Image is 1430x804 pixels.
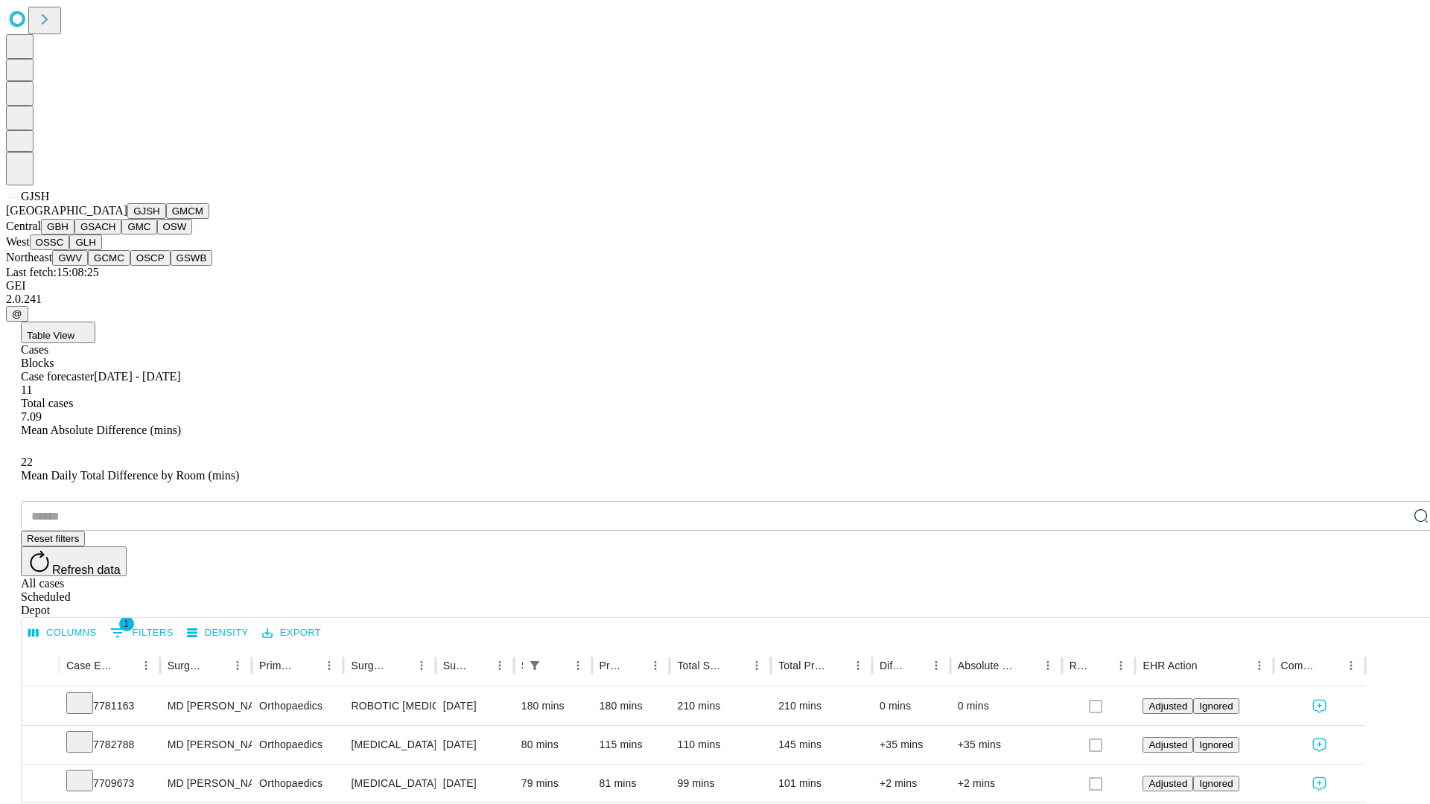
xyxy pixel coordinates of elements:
[21,397,73,409] span: Total cases
[1090,655,1110,676] button: Sort
[880,660,903,671] div: Difference
[25,622,101,645] button: Select columns
[411,655,432,676] button: Menu
[69,234,101,250] button: GLH
[880,765,943,803] div: +2 mins
[21,370,94,383] span: Case forecaster
[21,546,127,576] button: Refresh data
[127,203,166,219] button: GJSH
[21,322,95,343] button: Table View
[21,190,49,202] span: GJSH
[958,765,1055,803] div: +2 mins
[74,219,121,234] button: GSACH
[568,655,588,676] button: Menu
[30,234,70,250] button: OSSC
[157,219,193,234] button: OSW
[958,726,1055,764] div: +35 mins
[6,251,52,264] span: Northeast
[600,660,623,671] div: Predicted In Room Duration
[521,726,585,764] div: 80 mins
[259,687,336,725] div: Orthopaedics
[958,687,1055,725] div: 0 mins
[41,219,74,234] button: GBH
[66,660,113,671] div: Case Epic Id
[6,293,1424,306] div: 2.0.241
[677,726,763,764] div: 110 mins
[1143,698,1193,714] button: Adjusted
[1017,655,1037,676] button: Sort
[29,771,51,797] button: Expand
[1249,655,1270,676] button: Menu
[677,765,763,803] div: 99 mins
[778,660,825,671] div: Total Predicted Duration
[6,266,99,278] span: Last fetch: 15:08:25
[1148,739,1187,750] span: Adjusted
[227,655,248,676] button: Menu
[725,655,746,676] button: Sort
[21,456,33,468] span: 22
[66,687,153,725] div: 7781163
[206,655,227,676] button: Sort
[351,660,388,671] div: Surgery Name
[1199,701,1233,712] span: Ignored
[524,655,545,676] button: Show filters
[29,694,51,720] button: Expand
[600,765,663,803] div: 81 mins
[848,655,868,676] button: Menu
[351,726,428,764] div: [MEDICAL_DATA] [MEDICAL_DATA]
[6,235,30,248] span: West
[168,765,244,803] div: MD [PERSON_NAME] [PERSON_NAME] Md
[21,469,239,482] span: Mean Daily Total Difference by Room (mins)
[351,687,428,725] div: ROBOTIC [MEDICAL_DATA] KNEE TOTAL
[1143,660,1197,671] div: EHR Action
[6,204,127,217] span: [GEOGRAPHIC_DATA]
[1199,739,1233,750] span: Ignored
[52,564,121,576] span: Refresh data
[1148,701,1187,712] span: Adjusted
[778,726,865,764] div: 145 mins
[443,660,467,671] div: Surgery Date
[827,655,848,676] button: Sort
[258,622,325,645] button: Export
[119,616,134,631] span: 1
[1070,660,1089,671] div: Resolved in EHR
[6,220,41,232] span: Central
[21,410,42,423] span: 7.09
[468,655,489,676] button: Sort
[259,726,336,764] div: Orthopaedics
[1148,778,1187,789] span: Adjusted
[443,765,506,803] div: [DATE]
[1281,660,1318,671] div: Comments
[130,250,171,266] button: OSCP
[52,250,88,266] button: GWV
[390,655,411,676] button: Sort
[107,621,177,645] button: Show filters
[958,660,1015,671] div: Absolute Difference
[259,765,336,803] div: Orthopaedics
[171,250,213,266] button: GSWB
[21,383,32,396] span: 11
[168,660,205,671] div: Surgeon Name
[88,250,130,266] button: GCMC
[443,726,506,764] div: [DATE]
[319,655,340,676] button: Menu
[168,726,244,764] div: MD [PERSON_NAME] [PERSON_NAME] Md
[121,219,156,234] button: GMC
[1199,778,1233,789] span: Ignored
[6,306,28,322] button: @
[677,687,763,725] div: 210 mins
[21,424,181,436] span: Mean Absolute Difference (mins)
[183,622,252,645] button: Density
[27,533,79,544] span: Reset filters
[136,655,156,676] button: Menu
[1193,737,1239,753] button: Ignored
[66,726,153,764] div: 7782788
[29,733,51,759] button: Expand
[1320,655,1341,676] button: Sort
[166,203,209,219] button: GMCM
[115,655,136,676] button: Sort
[1199,655,1220,676] button: Sort
[168,687,244,725] div: MD [PERSON_NAME] [PERSON_NAME] Md
[624,655,645,676] button: Sort
[746,655,767,676] button: Menu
